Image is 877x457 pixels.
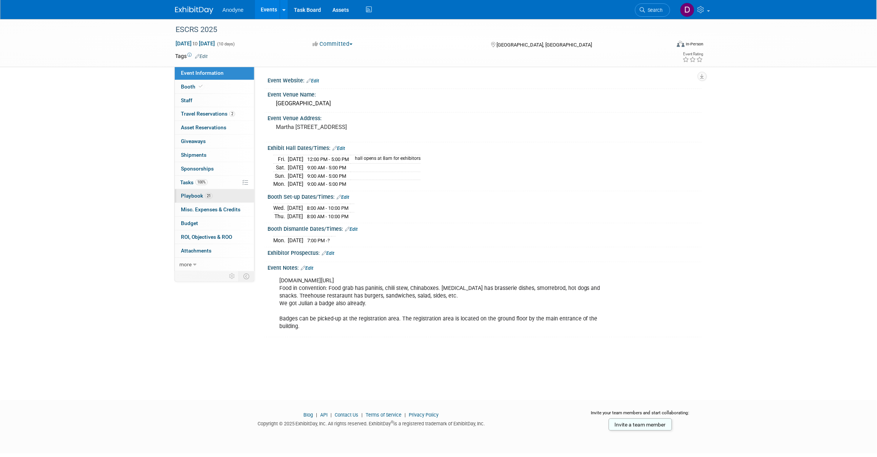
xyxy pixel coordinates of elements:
[195,179,208,185] span: 100%
[226,271,239,281] td: Personalize Event Tab Strip
[273,172,288,180] td: Sun.
[301,266,313,271] a: Edit
[306,78,319,84] a: Edit
[268,113,702,122] div: Event Venue Address:
[175,66,254,80] a: Event Information
[350,155,421,164] td: hall opens at 8am for exhibitors
[173,23,659,37] div: ESCRS 2025
[180,179,208,185] span: Tasks
[195,54,208,59] a: Edit
[288,236,303,244] td: [DATE]
[273,98,696,109] div: [GEOGRAPHIC_DATA]
[268,247,702,257] div: Exhibitor Prospectus:
[199,84,203,89] i: Booth reservation complete
[337,195,349,200] a: Edit
[268,75,702,85] div: Event Website:
[175,230,254,244] a: ROI, Objectives & ROO
[683,52,703,56] div: Event Rating
[181,111,235,117] span: Travel Reservations
[322,251,334,256] a: Edit
[686,41,704,47] div: In-Person
[273,164,288,172] td: Sat.
[273,204,287,212] td: Wed.
[175,80,254,93] a: Booth
[222,7,243,13] span: Anodyne
[335,412,359,418] a: Contact Us
[391,420,394,424] sup: ®
[635,3,670,17] a: Search
[287,212,303,220] td: [DATE]
[273,180,288,188] td: Mon.
[181,220,198,226] span: Budget
[181,166,214,172] span: Sponsorships
[609,418,672,431] a: Invite a team member
[645,7,663,13] span: Search
[345,227,358,232] a: Edit
[175,52,208,60] td: Tags
[181,234,232,240] span: ROI, Objectives & ROO
[181,138,206,144] span: Giveaways
[276,124,440,130] pre: Martha [STREET_ADDRESS]
[181,70,224,76] span: Event Information
[497,42,592,48] span: [GEOGRAPHIC_DATA], [GEOGRAPHIC_DATA]
[175,135,254,148] a: Giveaways
[179,261,192,267] span: more
[239,271,255,281] td: Toggle Event Tabs
[304,412,313,418] a: Blog
[175,121,254,134] a: Asset Reservations
[321,412,328,418] a: API
[360,412,365,418] span: |
[287,204,303,212] td: [DATE]
[677,41,685,47] img: Format-Inperson.png
[175,203,254,216] a: Misc. Expenses & Credits
[181,152,206,158] span: Shipments
[229,111,235,117] span: 2
[175,148,254,162] a: Shipments
[288,164,303,172] td: [DATE]
[273,155,288,164] td: Fri.
[307,238,330,243] span: 7:00 PM -
[192,40,199,47] span: to
[307,173,346,179] span: 9:00 AM - 5:00 PM
[327,238,330,243] span: ?
[310,40,356,48] button: Committed
[307,205,348,211] span: 8:00 AM - 10:00 PM
[175,418,567,427] div: Copyright © 2025 ExhibitDay, Inc. All rights reserved. ExhibitDay is a registered trademark of Ex...
[268,262,702,272] div: Event Notes:
[181,97,192,103] span: Staff
[273,212,287,220] td: Thu.
[216,42,235,47] span: (10 days)
[579,410,702,421] div: Invite your team members and start collaborating:
[268,142,702,152] div: Exhibit Hall Dates/Times:
[680,3,695,17] img: Dawn Jozwiak
[175,244,254,257] a: Attachments
[307,165,346,171] span: 9:00 AM - 5:00 PM
[175,162,254,175] a: Sponsorships
[268,223,702,233] div: Booth Dismantle Dates/Times:
[205,193,213,199] span: 21
[314,412,319,418] span: |
[175,189,254,203] a: Playbook21
[268,191,702,201] div: Booth Set-up Dates/Times:
[175,258,254,271] a: more
[181,248,211,254] span: Attachments
[332,146,345,151] a: Edit
[175,107,254,121] a: Travel Reservations2
[403,412,408,418] span: |
[175,176,254,189] a: Tasks100%
[268,89,702,98] div: Event Venue Name:
[175,40,215,47] span: [DATE] [DATE]
[181,124,226,130] span: Asset Reservations
[175,6,213,14] img: ExhibitDay
[329,412,334,418] span: |
[181,193,213,199] span: Playbook
[181,84,204,90] span: Booth
[625,40,704,51] div: Event Format
[288,155,303,164] td: [DATE]
[274,273,618,335] div: [DOMAIN_NAME][URL] Food in convention: Food grab has paninis, chili stew, Chinaboxes. [MEDICAL_DA...
[273,236,288,244] td: Mon.
[307,156,349,162] span: 12:00 PM - 5:00 PM
[181,206,240,212] span: Misc. Expenses & Credits
[307,181,346,187] span: 9:00 AM - 5:00 PM
[307,214,348,219] span: 8:00 AM - 10:00 PM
